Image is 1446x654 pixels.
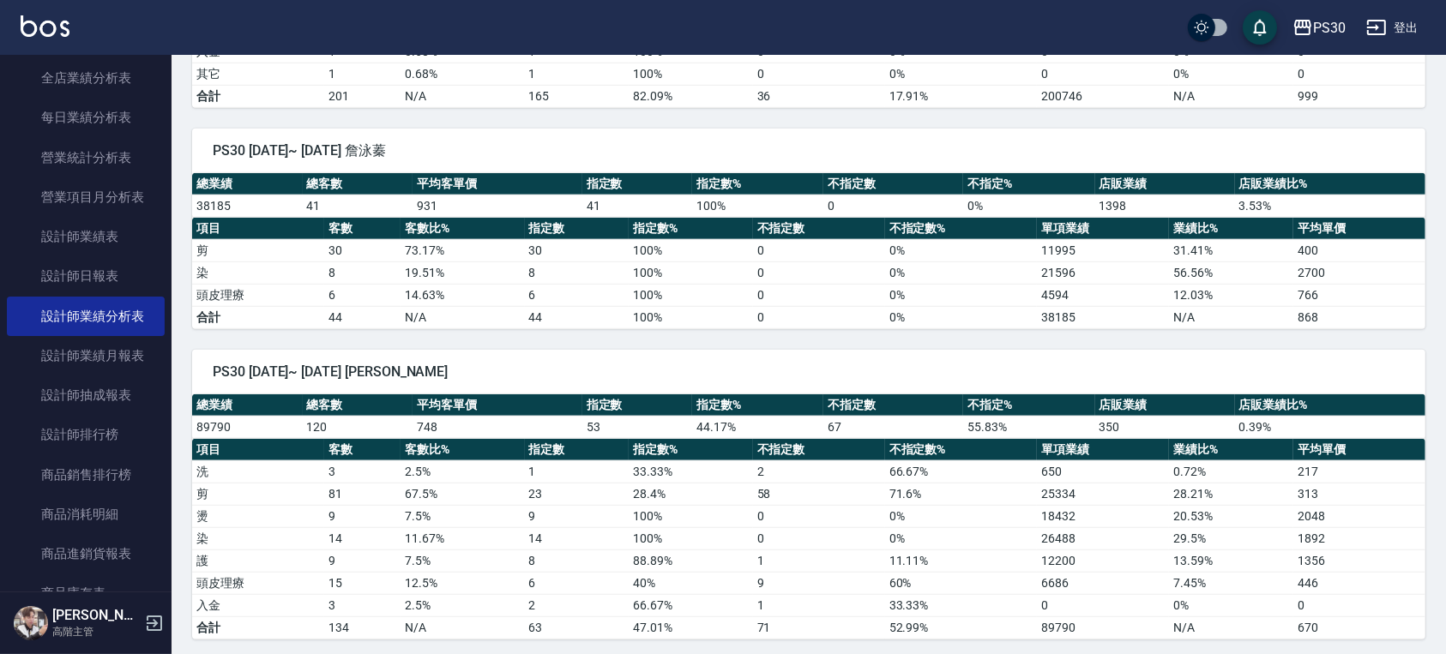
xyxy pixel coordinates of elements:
[629,284,753,306] td: 100 %
[192,394,303,417] th: 總業績
[1235,394,1425,417] th: 店販業績比%
[7,256,165,296] a: 設計師日報表
[525,218,629,240] th: 指定數
[1169,306,1293,328] td: N/A
[963,416,1094,438] td: 55.83 %
[629,460,753,483] td: 33.33 %
[324,85,401,107] td: 201
[192,394,1425,439] table: a dense table
[1235,173,1425,195] th: 店販業績比%
[525,594,629,616] td: 2
[1235,195,1425,217] td: 3.53 %
[52,624,140,639] p: 高階主管
[1293,549,1425,572] td: 1356
[7,415,165,454] a: 設計師排行榜
[401,527,525,549] td: 11.67 %
[1293,261,1425,284] td: 2700
[401,572,525,594] td: 12.5 %
[1095,394,1235,417] th: 店販業績
[1169,284,1293,306] td: 12.03 %
[1169,616,1293,639] td: N/A
[1037,460,1169,483] td: 650
[303,394,413,417] th: 總客數
[401,306,525,328] td: N/A
[692,173,823,195] th: 指定數%
[885,527,1037,549] td: 0 %
[401,218,525,240] th: 客數比%
[413,195,582,217] td: 931
[629,505,753,527] td: 100 %
[192,572,324,594] td: 頭皮理療
[401,284,525,306] td: 14.63 %
[7,455,165,495] a: 商品銷售排行榜
[1037,527,1169,549] td: 26488
[324,549,401,572] td: 9
[525,284,629,306] td: 6
[213,142,1405,159] span: PS30 [DATE]~ [DATE] 詹泳蓁
[7,495,165,534] a: 商品消耗明細
[629,63,753,85] td: 100 %
[1359,12,1425,44] button: 登出
[885,594,1037,616] td: 33.33 %
[753,460,885,483] td: 2
[525,261,629,284] td: 8
[629,594,753,616] td: 66.67 %
[1169,505,1293,527] td: 20.53 %
[192,527,324,549] td: 染
[1293,505,1425,527] td: 2048
[1169,549,1293,572] td: 13.59 %
[1095,195,1235,217] td: 1398
[885,63,1037,85] td: 0 %
[401,239,525,261] td: 73.17 %
[963,173,1094,195] th: 不指定%
[7,534,165,573] a: 商品進銷貨報表
[324,239,401,261] td: 30
[692,394,823,417] th: 指定數%
[753,527,885,549] td: 0
[7,375,165,415] a: 設計師抽成報表
[14,606,48,640] img: Person
[401,63,525,85] td: 0.68 %
[629,239,753,261] td: 100 %
[192,239,324,261] td: 剪
[324,527,401,549] td: 14
[629,549,753,572] td: 88.89 %
[7,336,165,375] a: 設計師業績月報表
[525,63,629,85] td: 1
[1293,439,1425,461] th: 平均單價
[753,239,885,261] td: 0
[1293,594,1425,616] td: 0
[1169,460,1293,483] td: 0.72 %
[885,284,1037,306] td: 0 %
[192,261,324,284] td: 染
[1037,594,1169,616] td: 0
[963,394,1094,417] th: 不指定%
[401,439,525,461] th: 客數比%
[885,306,1037,328] td: 0%
[1095,173,1235,195] th: 店販業績
[303,195,413,217] td: 41
[192,505,324,527] td: 燙
[1169,85,1293,107] td: N/A
[582,195,693,217] td: 41
[525,527,629,549] td: 14
[1037,549,1169,572] td: 12200
[401,483,525,505] td: 67.5 %
[885,505,1037,527] td: 0 %
[885,549,1037,572] td: 11.11 %
[7,217,165,256] a: 設計師業績表
[192,85,324,107] td: 合計
[1169,261,1293,284] td: 56.56 %
[1169,218,1293,240] th: 業績比%
[753,63,885,85] td: 0
[525,306,629,328] td: 44
[1169,527,1293,549] td: 29.5 %
[7,98,165,137] a: 每日業績分析表
[324,505,401,527] td: 9
[582,173,693,195] th: 指定數
[192,460,324,483] td: 洗
[324,616,401,639] td: 134
[7,58,165,98] a: 全店業績分析表
[753,261,885,284] td: 0
[885,85,1037,107] td: 17.91%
